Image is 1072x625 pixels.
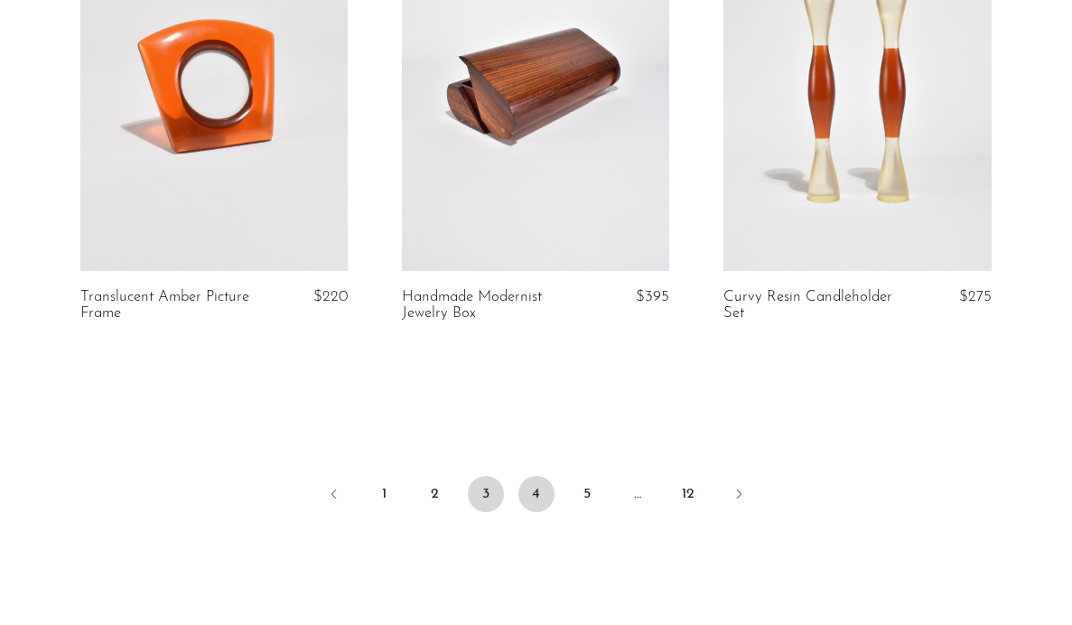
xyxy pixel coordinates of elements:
[723,289,900,322] a: Curvy Resin Candleholder Set
[670,476,706,512] a: 12
[518,476,555,512] a: 4
[959,289,992,304] span: $275
[313,289,348,304] span: $220
[367,476,403,512] a: 1
[468,476,504,512] span: 3
[620,476,656,512] span: …
[316,476,352,516] a: Previous
[569,476,605,512] a: 5
[636,289,669,304] span: $395
[402,289,578,322] a: Handmade Modernist Jewelry Box
[80,289,256,322] a: Translucent Amber Picture Frame
[721,476,757,516] a: Next
[417,476,453,512] a: 2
